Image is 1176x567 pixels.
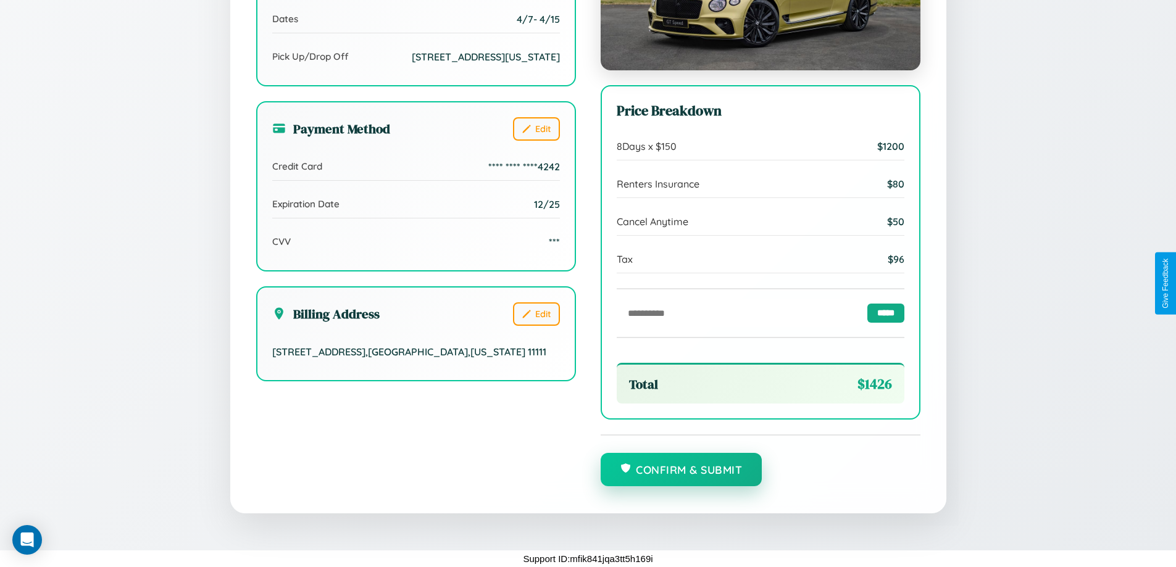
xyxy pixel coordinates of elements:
span: $ 50 [887,215,904,228]
span: Dates [272,13,298,25]
div: Open Intercom Messenger [12,525,42,555]
span: Renters Insurance [617,178,699,190]
button: Edit [513,117,560,141]
span: 8 Days x $ 150 [617,140,677,152]
span: $ 1200 [877,140,904,152]
span: 12/25 [534,198,560,210]
div: Give Feedback [1161,259,1170,308]
span: [STREET_ADDRESS] , [GEOGRAPHIC_DATA] , [US_STATE] 11111 [272,346,546,358]
p: Support ID: mfik841jqa3tt5h169i [523,550,653,567]
button: Confirm & Submit [601,453,762,486]
span: $ 1426 [857,375,892,394]
span: Credit Card [272,160,322,172]
button: Edit [513,302,560,326]
span: $ 96 [888,253,904,265]
span: CVV [272,236,291,247]
span: Expiration Date [272,198,340,210]
h3: Payment Method [272,120,390,138]
span: Tax [617,253,633,265]
h3: Price Breakdown [617,101,904,120]
span: Cancel Anytime [617,215,688,228]
span: Total [629,375,658,393]
span: 4 / 7 - 4 / 15 [517,13,560,25]
span: Pick Up/Drop Off [272,51,349,62]
h3: Billing Address [272,305,380,323]
span: $ 80 [887,178,904,190]
span: [STREET_ADDRESS][US_STATE] [412,51,560,63]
